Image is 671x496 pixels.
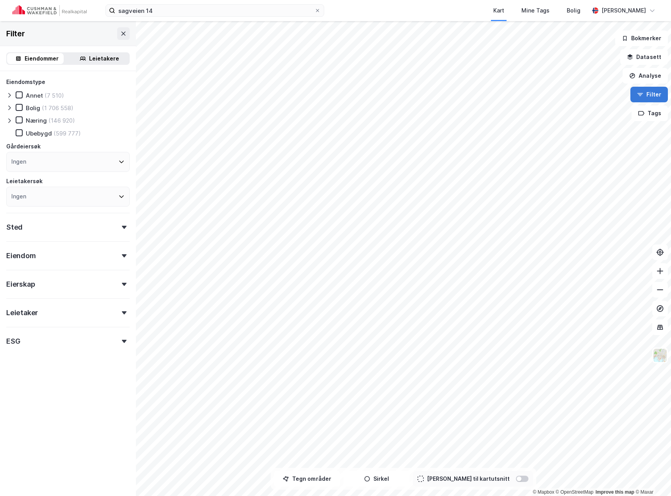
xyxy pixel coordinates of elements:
[6,308,38,318] div: Leietaker
[521,6,550,15] div: Mine Tags
[54,130,81,137] div: (599 777)
[11,157,26,166] div: Ingen
[26,92,43,99] div: Annet
[6,142,41,151] div: Gårdeiersøk
[45,92,64,99] div: (7 510)
[89,54,119,63] div: Leietakere
[11,192,26,201] div: Ingen
[26,117,47,124] div: Næring
[632,459,671,496] iframe: Chat Widget
[25,54,59,63] div: Eiendommer
[601,6,646,15] div: [PERSON_NAME]
[274,471,340,487] button: Tegn områder
[343,471,410,487] button: Sirkel
[567,6,580,15] div: Bolig
[615,30,668,46] button: Bokmerker
[623,68,668,84] button: Analyse
[6,223,23,232] div: Sted
[26,104,40,112] div: Bolig
[632,459,671,496] div: Kontrollprogram for chat
[620,49,668,65] button: Datasett
[6,251,36,260] div: Eiendom
[632,105,668,121] button: Tags
[6,27,25,40] div: Filter
[6,337,20,346] div: ESG
[630,87,668,102] button: Filter
[12,5,87,16] img: cushman-wakefield-realkapital-logo.202ea83816669bd177139c58696a8fa1.svg
[493,6,504,15] div: Kart
[427,474,510,484] div: [PERSON_NAME] til kartutsnitt
[48,117,75,124] div: (146 920)
[115,5,314,16] input: Søk på adresse, matrikkel, gårdeiere, leietakere eller personer
[6,77,45,87] div: Eiendomstype
[6,177,43,186] div: Leietakersøk
[6,280,35,289] div: Eierskap
[533,489,554,495] a: Mapbox
[596,489,634,495] a: Improve this map
[26,130,52,137] div: Ubebygd
[653,348,667,363] img: Z
[556,489,594,495] a: OpenStreetMap
[42,104,73,112] div: (1 706 558)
